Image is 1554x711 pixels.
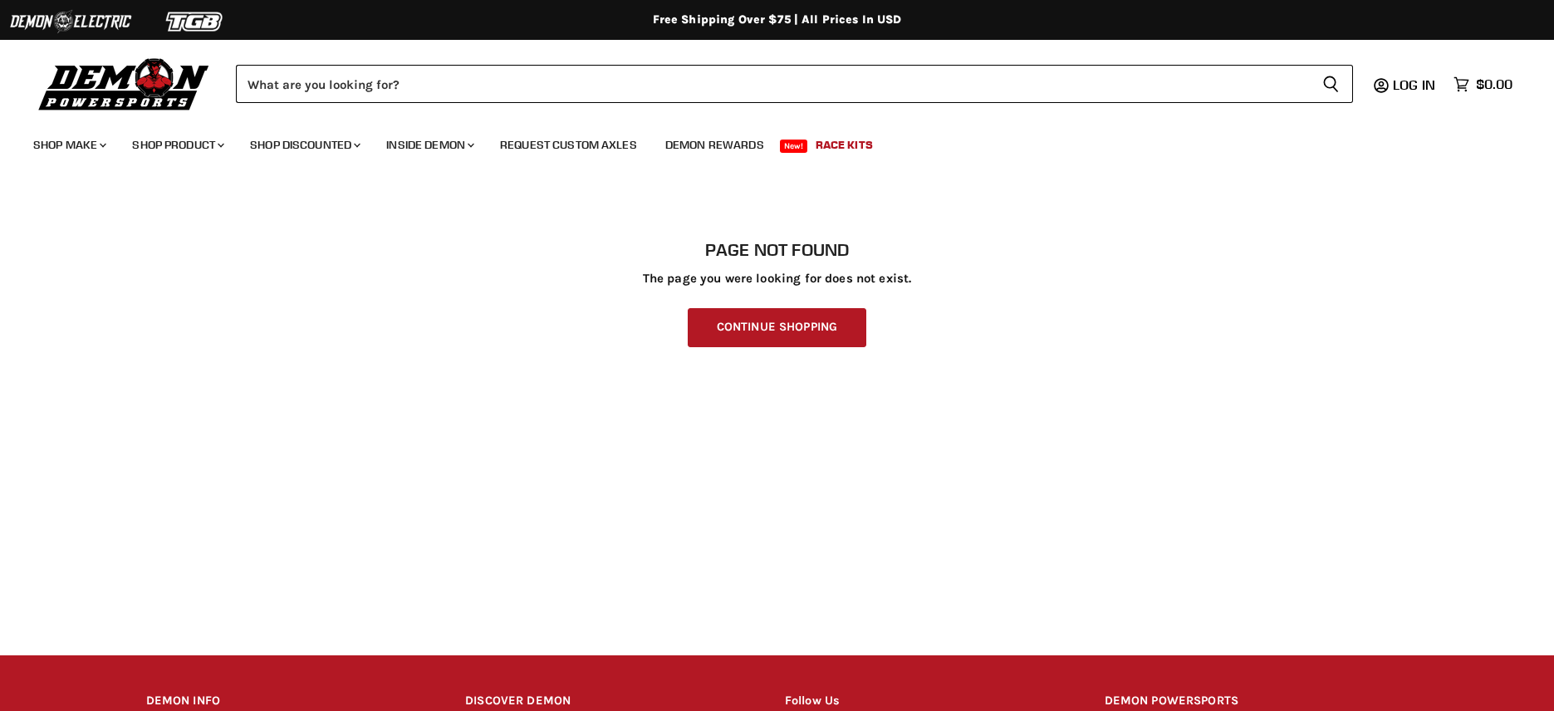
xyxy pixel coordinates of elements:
a: Request Custom Axles [488,128,650,162]
a: Continue Shopping [688,308,866,347]
a: Demon Rewards [653,128,777,162]
a: Inside Demon [374,128,484,162]
h1: Page not found [146,240,1409,260]
p: The page you were looking for does not exist. [146,272,1409,286]
a: Race Kits [803,128,885,162]
img: Demon Powersports [33,54,215,113]
button: Search [1309,65,1353,103]
ul: Main menu [21,121,1508,162]
a: Shop Product [120,128,234,162]
form: Product [236,65,1353,103]
img: TGB Logo 2 [133,6,257,37]
a: Shop Discounted [238,128,370,162]
a: Log in [1385,77,1445,92]
span: $0.00 [1476,76,1512,92]
input: Search [236,65,1309,103]
span: New! [780,140,808,153]
img: Demon Electric Logo 2 [8,6,133,37]
a: $0.00 [1445,72,1521,96]
a: Shop Make [21,128,116,162]
span: Log in [1393,76,1435,93]
div: Free Shipping Over $75 | All Prices In USD [113,12,1442,27]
